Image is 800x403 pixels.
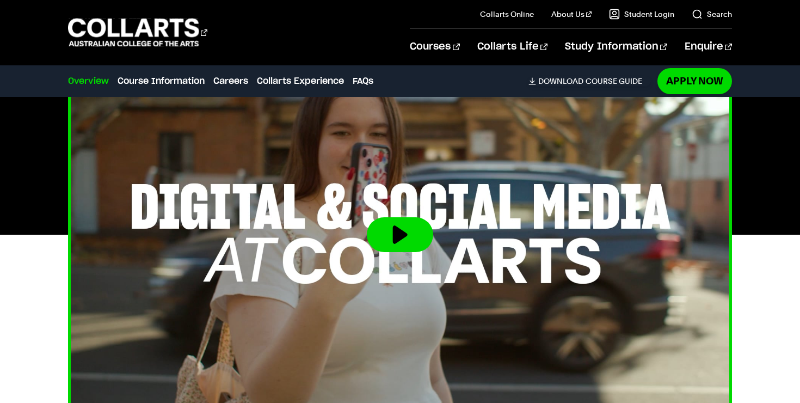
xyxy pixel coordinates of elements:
a: Course Information [118,75,205,88]
a: Collarts Experience [257,75,344,88]
span: Download [538,76,583,86]
a: Student Login [609,9,674,20]
a: DownloadCourse Guide [528,76,651,86]
a: About Us [551,9,592,20]
a: Study Information [565,29,667,65]
a: Courses [410,29,459,65]
a: Apply Now [657,68,732,94]
a: FAQs [353,75,373,88]
div: Go to homepage [68,17,207,48]
a: Collarts Life [477,29,547,65]
a: Enquire [685,29,732,65]
a: Search [692,9,732,20]
a: Careers [213,75,248,88]
a: Overview [68,75,109,88]
a: Collarts Online [480,9,534,20]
